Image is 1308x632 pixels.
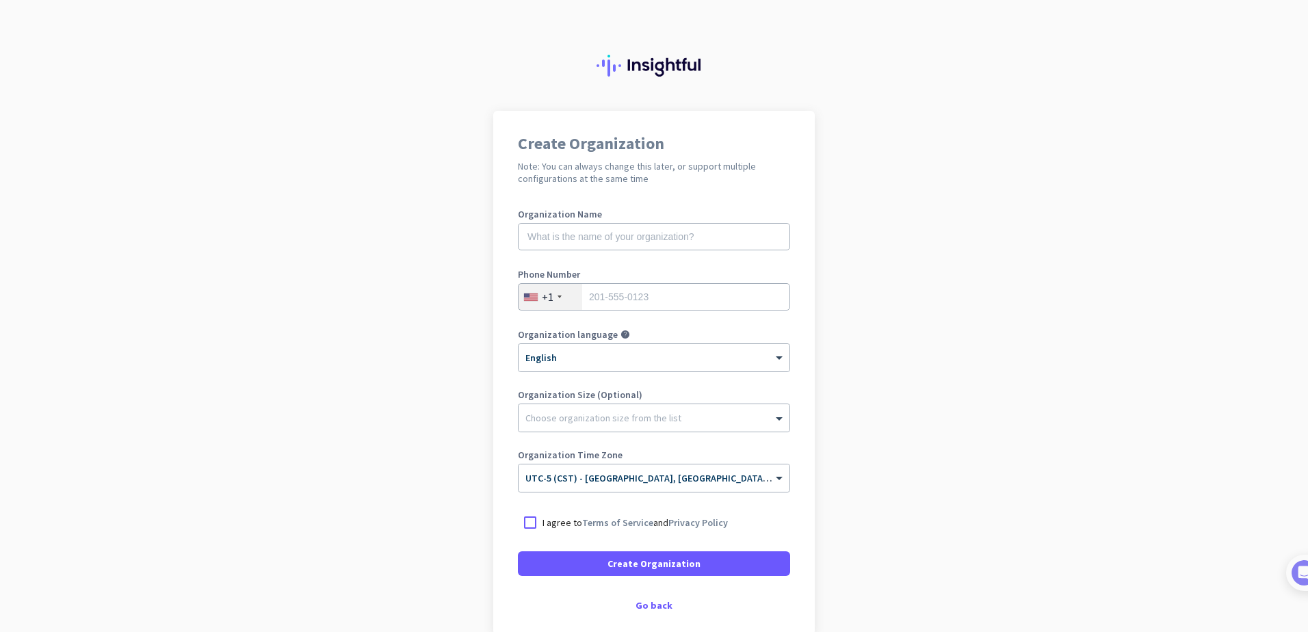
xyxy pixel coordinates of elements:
[668,516,728,529] a: Privacy Policy
[518,160,790,185] h2: Note: You can always change this later, or support multiple configurations at the same time
[597,55,711,77] img: Insightful
[582,516,653,529] a: Terms of Service
[607,557,701,570] span: Create Organization
[518,223,790,250] input: What is the name of your organization?
[518,330,618,339] label: Organization language
[518,209,790,219] label: Organization Name
[518,283,790,311] input: 201-555-0123
[518,450,790,460] label: Organization Time Zone
[542,516,728,529] p: I agree to and
[518,135,790,152] h1: Create Organization
[518,269,790,279] label: Phone Number
[518,390,790,399] label: Organization Size (Optional)
[518,601,790,610] div: Go back
[542,290,553,304] div: +1
[518,551,790,576] button: Create Organization
[620,330,630,339] i: help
